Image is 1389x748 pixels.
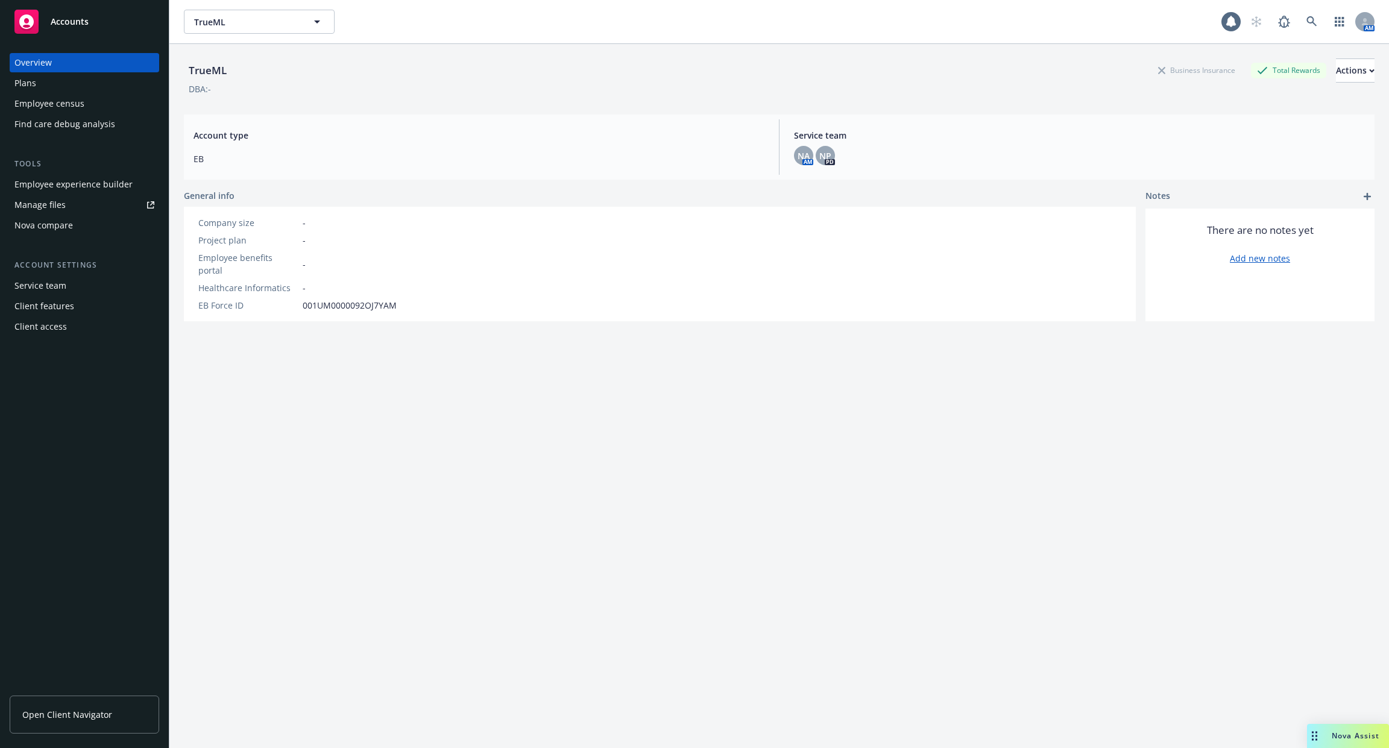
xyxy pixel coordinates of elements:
span: - [303,216,306,229]
div: Tools [10,158,159,170]
a: add [1360,189,1375,204]
span: There are no notes yet [1207,223,1314,237]
div: EB Force ID [198,299,298,312]
div: Project plan [198,234,298,247]
div: Healthcare Informatics [198,281,298,294]
div: Account settings [10,259,159,271]
span: General info [184,189,235,202]
div: Company size [198,216,298,229]
a: Nova compare [10,216,159,235]
a: Employee experience builder [10,175,159,194]
a: Add new notes [1230,252,1290,265]
div: Client access [14,317,67,336]
a: Employee census [10,94,159,113]
div: Plans [14,74,36,93]
span: Notes [1145,189,1170,204]
div: Find care debug analysis [14,115,115,134]
div: DBA: - [189,83,211,95]
div: Drag to move [1307,724,1322,748]
div: Manage files [14,195,66,215]
button: Actions [1336,58,1375,83]
span: Nova Assist [1332,731,1379,741]
a: Client access [10,317,159,336]
a: Service team [10,276,159,295]
a: Start snowing [1244,10,1268,34]
span: 001UM0000092OJ7YAM [303,299,397,312]
div: Actions [1336,59,1375,82]
span: - [303,258,306,271]
button: Nova Assist [1307,724,1389,748]
div: Nova compare [14,216,73,235]
span: - [303,281,306,294]
span: Service team [794,129,1365,142]
div: TrueML [184,63,231,78]
a: Plans [10,74,159,93]
a: Overview [10,53,159,72]
a: Client features [10,297,159,316]
div: Employee benefits portal [198,251,298,277]
div: Client features [14,297,74,316]
div: Service team [14,276,66,295]
span: EB [194,152,764,165]
a: Switch app [1328,10,1352,34]
span: NP [819,149,831,162]
span: Account type [194,129,764,142]
a: Find care debug analysis [10,115,159,134]
span: - [303,234,306,247]
a: Manage files [10,195,159,215]
div: Overview [14,53,52,72]
span: NA [798,149,810,162]
div: Employee experience builder [14,175,133,194]
span: Accounts [51,17,89,27]
a: Search [1300,10,1324,34]
a: Report a Bug [1272,10,1296,34]
div: Business Insurance [1152,63,1241,78]
div: Total Rewards [1251,63,1326,78]
div: Employee census [14,94,84,113]
span: Open Client Navigator [22,708,112,721]
a: Accounts [10,5,159,39]
span: TrueML [194,16,298,28]
button: TrueML [184,10,335,34]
